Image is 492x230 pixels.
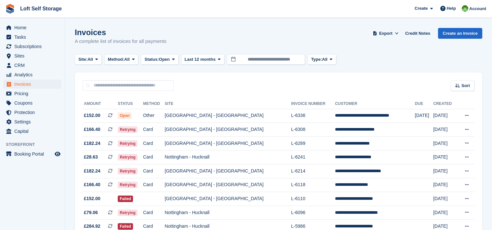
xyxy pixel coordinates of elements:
th: Method [143,99,165,109]
span: All [322,56,327,63]
td: Card [143,150,165,164]
span: Subscriptions [14,42,53,51]
button: Status: Open [141,54,178,65]
img: James Johnson [462,5,468,12]
th: Due [415,99,433,109]
a: menu [3,80,61,89]
th: Created [433,99,457,109]
a: Preview store [54,150,61,158]
span: Booking Portal [14,149,53,159]
td: Card [143,206,165,220]
td: [DATE] [433,206,457,220]
span: Account [469,6,486,12]
td: Other [143,109,165,123]
td: Card [143,123,165,137]
td: L-6118 [291,178,335,192]
td: Card [143,136,165,150]
span: Invoices [14,80,53,89]
span: CRM [14,61,53,70]
span: Home [14,23,53,32]
a: menu [3,51,61,60]
span: All [124,56,130,63]
img: stora-icon-8386f47178a22dfd0bd8f6a31ec36ba5ce8667c1dd55bd0f319d3a0aa187defe.svg [5,4,15,14]
a: menu [3,108,61,117]
button: Last 12 months [181,54,224,65]
span: Capital [14,127,53,136]
button: Export [371,28,400,39]
span: Storefront [6,141,65,148]
td: [DATE] [433,136,457,150]
a: menu [3,89,61,98]
button: Type: All [308,54,336,65]
td: [DATE] [433,192,457,206]
span: Retrying [118,154,138,160]
span: Open [118,112,132,119]
span: Create [415,5,428,12]
td: [GEOGRAPHIC_DATA] - [GEOGRAPHIC_DATA] [165,164,291,178]
th: Customer [335,99,415,109]
span: Open [159,56,170,63]
td: [DATE] [433,164,457,178]
td: [GEOGRAPHIC_DATA] - [GEOGRAPHIC_DATA] [165,192,291,206]
a: menu [3,117,61,126]
td: Card [143,164,165,178]
span: £166.40 [84,126,100,133]
span: Settings [14,117,53,126]
td: L-6308 [291,123,335,137]
td: [DATE] [433,109,457,123]
span: Retrying [118,182,138,188]
td: [DATE] [433,123,457,137]
td: Nottingham - Hucknall [165,206,291,220]
span: Last 12 months [185,56,216,63]
span: Site: [78,56,87,63]
td: [DATE] [433,178,457,192]
span: All [87,56,93,63]
h1: Invoices [75,28,166,37]
span: £79.06 [84,209,98,216]
a: menu [3,70,61,79]
span: £166.40 [84,181,100,188]
span: Help [447,5,456,12]
span: Sort [461,83,470,89]
span: £28.63 [84,154,98,160]
td: Card [143,178,165,192]
span: Retrying [118,168,138,174]
a: menu [3,98,61,108]
a: menu [3,127,61,136]
td: L-6336 [291,109,335,123]
th: Amount [83,99,118,109]
span: £152.00 [84,112,100,119]
span: £182.24 [84,140,100,147]
span: Analytics [14,70,53,79]
button: Method: All [104,54,139,65]
td: [GEOGRAPHIC_DATA] - [GEOGRAPHIC_DATA] [165,178,291,192]
th: Site [165,99,291,109]
td: L-6214 [291,164,335,178]
p: A complete list of invoices for all payments [75,38,166,45]
a: Credit Notes [403,28,433,39]
td: [GEOGRAPHIC_DATA] - [GEOGRAPHIC_DATA] [165,123,291,137]
th: Status [118,99,143,109]
a: Create an Invoice [438,28,482,39]
span: Retrying [118,140,138,147]
a: menu [3,23,61,32]
td: [GEOGRAPHIC_DATA] - [GEOGRAPHIC_DATA] [165,136,291,150]
span: Retrying [118,126,138,133]
td: L-6096 [291,206,335,220]
span: Method: [108,56,125,63]
a: menu [3,149,61,159]
td: [DATE] [415,109,433,123]
td: L-6289 [291,136,335,150]
span: £284.92 [84,223,100,230]
span: Tasks [14,32,53,42]
span: Export [379,30,392,37]
span: Type: [311,56,322,63]
td: L-6110 [291,192,335,206]
th: Invoice Number [291,99,335,109]
span: Pricing [14,89,53,98]
td: L-6241 [291,150,335,164]
a: menu [3,61,61,70]
span: Sites [14,51,53,60]
span: £182.24 [84,168,100,174]
a: menu [3,32,61,42]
